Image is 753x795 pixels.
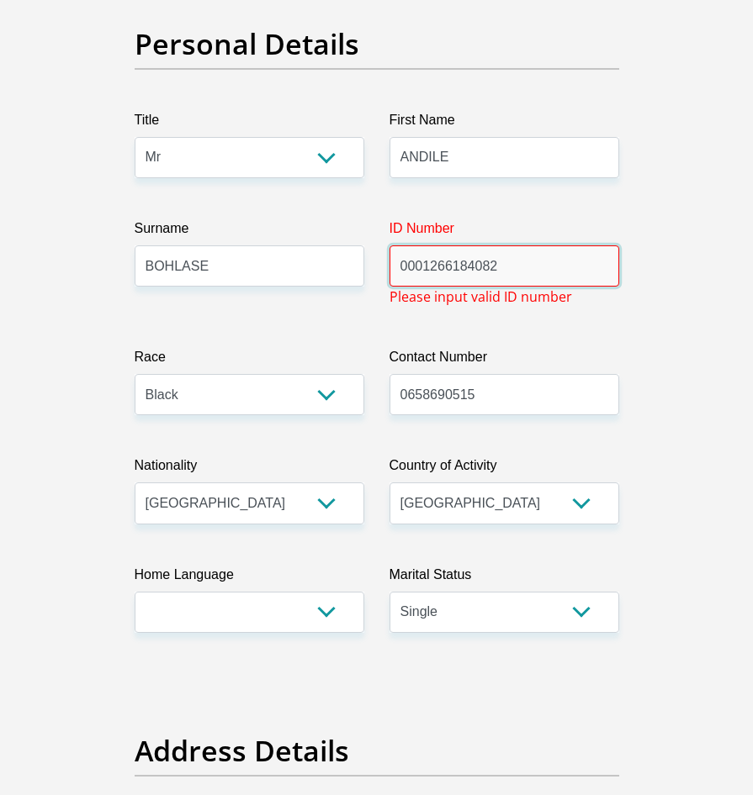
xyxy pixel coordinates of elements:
[390,455,619,482] label: Country of Activity
[135,347,364,374] label: Race
[135,245,364,287] input: Surname
[390,245,619,287] input: ID Number
[390,110,619,137] label: First Name
[135,27,619,61] h2: Personal Details
[390,137,619,178] input: First Name
[135,110,364,137] label: Title
[135,565,364,592] label: Home Language
[390,347,619,374] label: Contact Number
[390,287,572,307] span: Please input valid ID number
[135,455,364,482] label: Nationality
[390,218,619,245] label: ID Number
[135,734,619,768] h2: Address Details
[390,565,619,592] label: Marital Status
[390,374,619,415] input: Contact Number
[135,218,364,245] label: Surname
